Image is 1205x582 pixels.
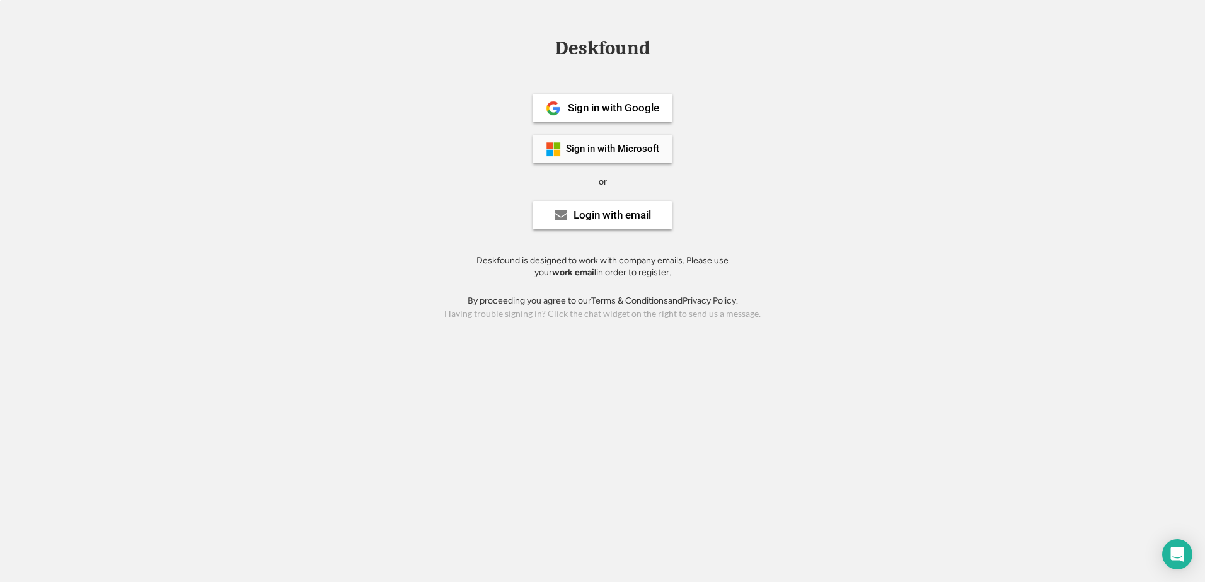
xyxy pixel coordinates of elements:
[599,176,607,188] div: or
[549,38,656,58] div: Deskfound
[591,295,668,306] a: Terms & Conditions
[574,210,651,220] div: Login with email
[546,101,561,116] img: 1024px-Google__G__Logo.svg.png
[1162,539,1192,569] div: Open Intercom Messenger
[552,267,596,278] strong: work email
[683,295,738,306] a: Privacy Policy.
[468,295,738,307] div: By proceeding you agree to our and
[568,103,659,113] div: Sign in with Google
[546,142,561,157] img: ms-symbollockup_mssymbol_19.png
[461,254,744,279] div: Deskfound is designed to work with company emails. Please use your in order to register.
[566,144,659,154] div: Sign in with Microsoft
